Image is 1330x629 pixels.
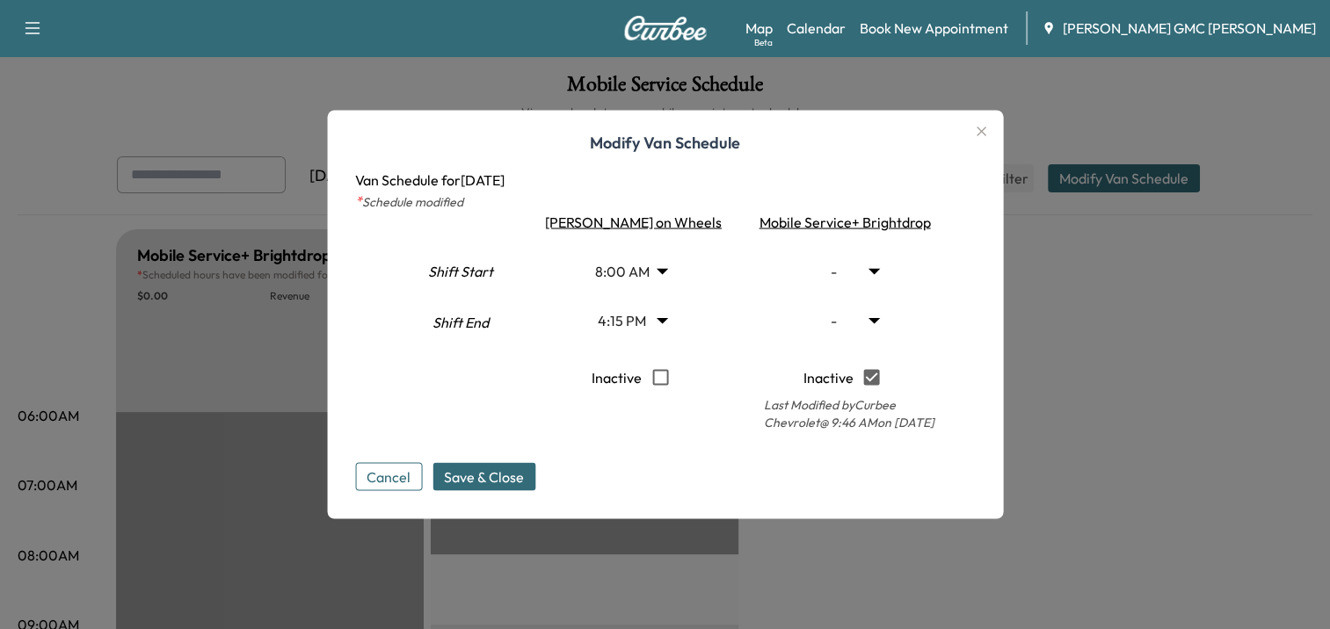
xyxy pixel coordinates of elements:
[1063,18,1316,39] span: [PERSON_NAME] GMC [PERSON_NAME]
[432,463,535,491] button: Save & Close
[397,249,524,301] div: Shift Start
[729,212,954,233] div: Mobile Service+ Brightdrop
[729,396,954,431] p: Last Modified by Curbee Chevrolet @ 9:46 AM on [DATE]
[578,247,683,296] div: 8:00 AM
[592,359,642,396] p: Inactive
[355,131,975,170] h1: Modify Van Schedule
[789,247,894,296] div: -
[444,466,524,488] span: Save & Close
[538,212,722,233] div: [PERSON_NAME] on Wheels
[355,191,975,212] p: Schedule modified
[787,18,846,39] a: Calendar
[860,18,1008,39] a: Book New Appointment
[623,16,708,40] img: Curbee Logo
[745,18,773,39] a: MapBeta
[754,36,773,49] div: Beta
[803,359,854,396] p: Inactive
[789,296,894,345] div: -
[578,296,683,345] div: 4:15 PM
[397,305,524,358] div: Shift End
[355,463,422,491] button: Cancel
[355,170,975,191] p: Van Schedule for [DATE]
